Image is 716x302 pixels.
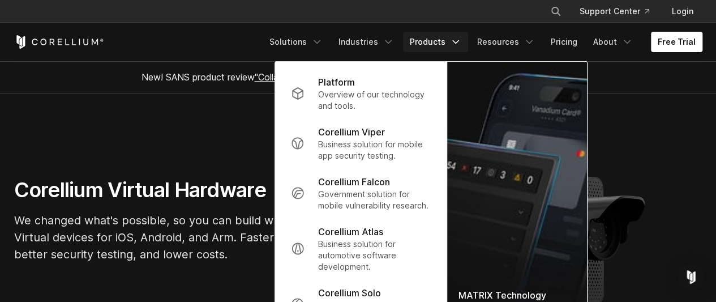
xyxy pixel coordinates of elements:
p: We changed what's possible, so you can build what's next. Virtual devices for iOS, Android, and A... [14,212,354,263]
p: Business solution for mobile app security testing. [318,139,431,161]
h1: Corellium Virtual Hardware [14,177,354,203]
a: Resources [470,32,542,52]
a: Products [403,32,468,52]
p: Business solution for automotive software development. [318,239,431,273]
span: New! SANS product review now available. [142,71,575,83]
p: Corellium Viper [318,125,385,139]
a: About [586,32,640,52]
a: Corellium Falcon Government solution for mobile vulnerability research. [282,168,440,218]
p: Overview of our technology and tools. [318,89,431,112]
a: Corellium Viper Business solution for mobile app security testing. [282,118,440,168]
div: Navigation Menu [537,1,702,22]
a: Industries [332,32,401,52]
a: Support Center [571,1,658,22]
a: Corellium Home [14,35,104,49]
p: Platform [318,75,355,89]
a: Solutions [263,32,329,52]
p: Corellium Atlas [318,225,383,239]
a: Login [663,1,702,22]
a: Corellium Atlas Business solution for automotive software development. [282,218,440,279]
button: Search [546,1,566,22]
div: MATRIX Technology [458,288,576,302]
p: Corellium Falcon [318,175,390,189]
p: Government solution for mobile vulnerability research. [318,189,431,211]
a: Free Trial [651,32,702,52]
p: Corellium Solo [318,286,381,300]
div: Navigation Menu [263,32,702,52]
a: Platform Overview of our technology and tools. [282,69,440,118]
a: "Collaborative Mobile App Security Development and Analysis" [255,71,516,83]
div: Open Intercom Messenger [678,263,705,291]
a: Pricing [544,32,584,52]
